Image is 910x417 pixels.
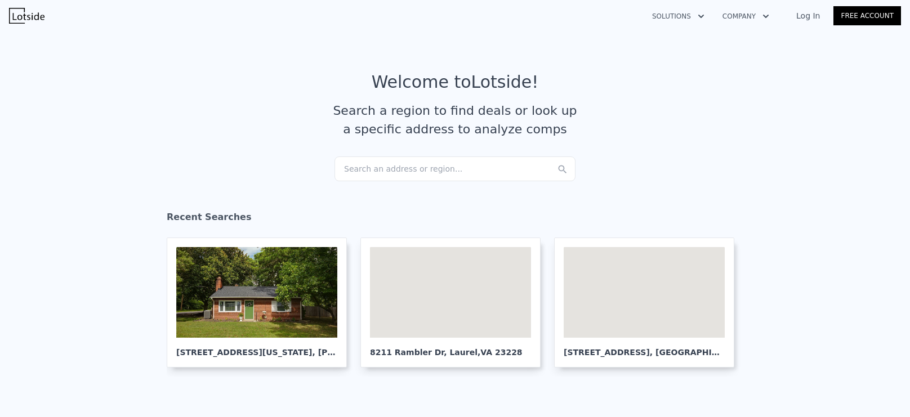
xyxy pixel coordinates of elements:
[833,6,901,25] a: Free Account
[370,338,531,358] div: 8211 Rambler Dr , Laurel
[167,237,356,367] a: [STREET_ADDRESS][US_STATE], [PERSON_NAME] [PERSON_NAME]
[372,72,539,92] div: Welcome to Lotside !
[334,156,576,181] div: Search an address or region...
[370,247,531,338] div: Map
[478,348,523,357] span: , VA 23228
[713,6,778,26] button: Company
[329,101,581,138] div: Search a region to find deals or look up a specific address to analyze comps
[783,10,833,21] a: Log In
[176,338,337,358] div: [STREET_ADDRESS][US_STATE] , [PERSON_NAME] [PERSON_NAME]
[167,201,743,237] div: Recent Searches
[564,338,725,358] div: [STREET_ADDRESS] , [GEOGRAPHIC_DATA]
[643,6,713,26] button: Solutions
[564,247,725,338] div: Map
[360,237,550,367] a: Map 8211 Rambler Dr, Laurel,VA 23228
[554,237,743,367] a: Map [STREET_ADDRESS], [GEOGRAPHIC_DATA]
[9,8,44,24] img: Lotside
